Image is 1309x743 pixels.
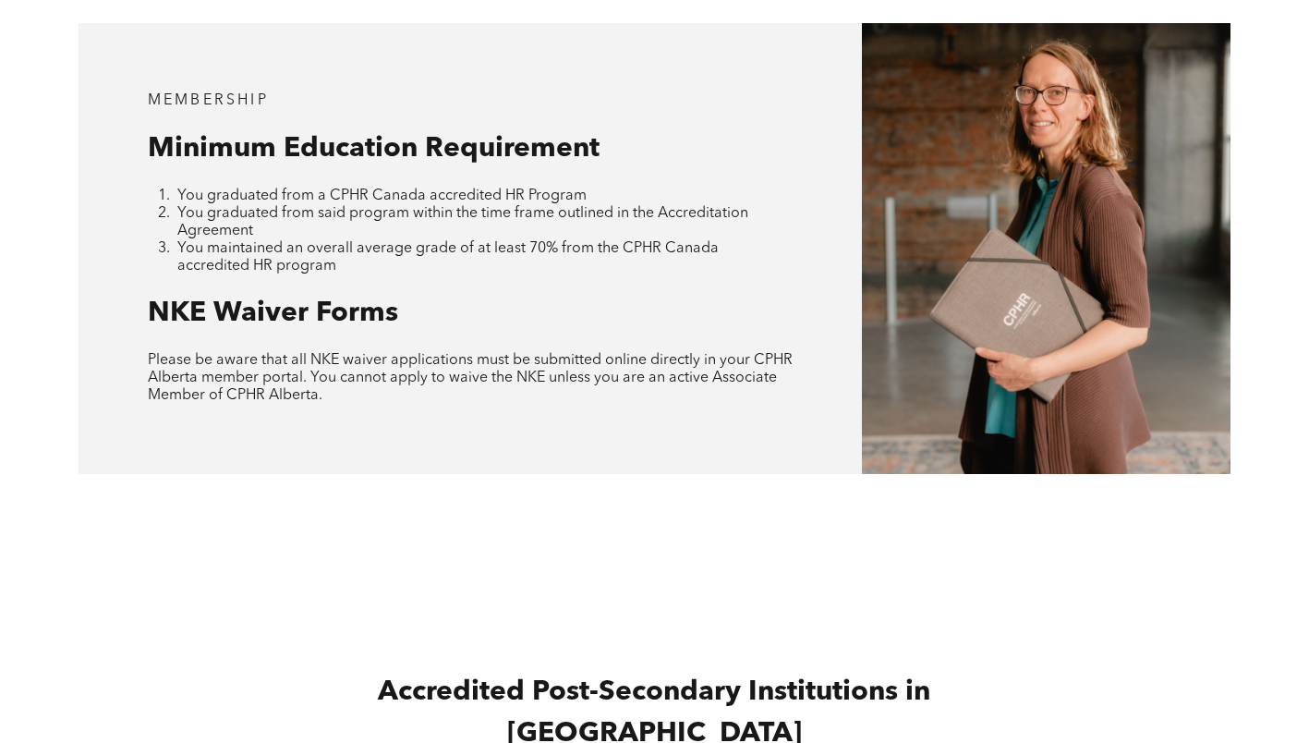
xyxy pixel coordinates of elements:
[177,241,719,274] span: You maintained an overall average grade of at least 70% from the CPHR Canada accredited HR program
[148,93,269,108] span: MEMBERSHIP
[148,299,398,327] span: NKE Waiver Forms
[148,353,793,403] span: Please be aware that all NKE waiver applications must be submitted online directly in your CPHR A...
[148,135,600,163] span: Minimum Education Requirement
[177,206,748,238] span: You graduated from said program within the time frame outlined in the Accreditation Agreement
[177,189,587,203] span: You graduated from a CPHR Canada accredited HR Program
